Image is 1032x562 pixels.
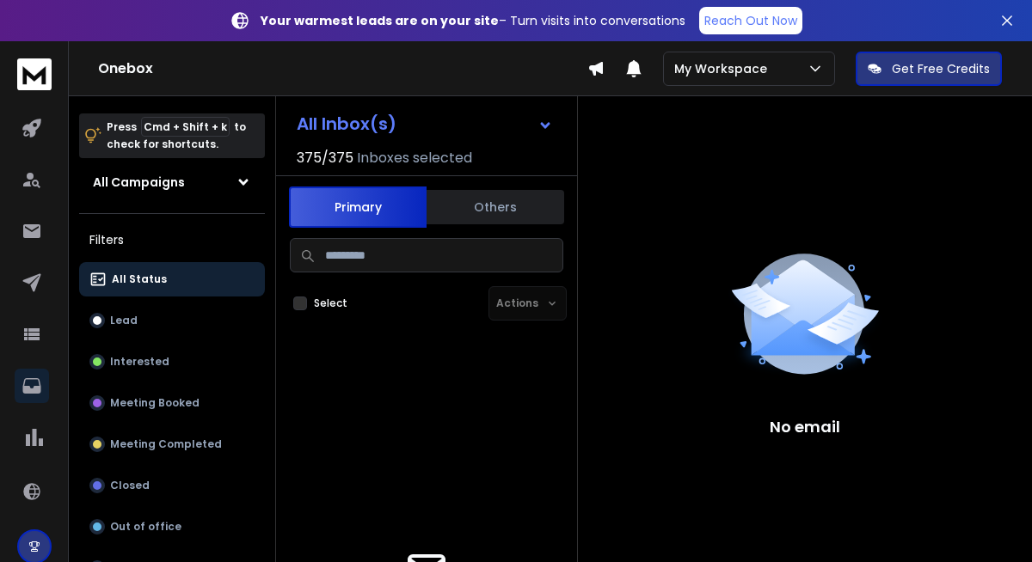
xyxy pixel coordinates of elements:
span: 375 / 375 [297,148,353,168]
button: Closed [79,468,265,503]
button: Lead [79,303,265,338]
h1: All Campaigns [93,174,185,191]
p: No email [770,415,840,439]
button: Get Free Credits [856,52,1002,86]
p: Closed [110,479,150,492]
label: Select [314,296,347,310]
p: Reach Out Now [704,12,797,29]
strong: Your warmest leads are on your site [261,12,499,29]
h1: Onebox [98,58,587,79]
button: Out of office [79,510,265,544]
p: – Turn visits into conversations [261,12,685,29]
p: Get Free Credits [892,60,990,77]
button: All Inbox(s) [283,107,567,141]
p: All Status [112,272,167,286]
button: Others [427,188,564,226]
p: Lead [110,314,138,327]
button: All Campaigns [79,165,265,199]
img: logo [17,58,52,90]
p: Meeting Completed [110,437,222,451]
p: Meeting Booked [110,396,200,410]
button: Interested [79,345,265,379]
h3: Filters [79,228,265,252]
h1: All Inbox(s) [297,115,396,132]
p: Out of office [110,520,181,534]
button: Meeting Booked [79,386,265,420]
button: Primary [289,186,427,228]
h3: Inboxes selected [357,148,472,168]
p: Press to check for shortcuts. [107,119,246,153]
p: Interested [110,355,169,369]
button: Meeting Completed [79,427,265,461]
span: Cmd + Shift + k [141,117,230,137]
button: All Status [79,262,265,296]
p: My Workspace [674,60,774,77]
a: Reach Out Now [699,7,802,34]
